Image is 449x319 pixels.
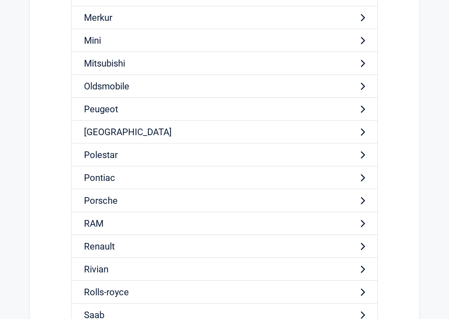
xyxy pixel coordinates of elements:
a: RAM [71,212,378,235]
a: Rolls-royce [71,281,378,304]
a: [GEOGRAPHIC_DATA] [71,121,378,143]
a: Polestar [71,143,378,166]
a: Rivian [71,258,378,281]
a: Mitsubishi [71,52,378,75]
a: Mini [71,29,378,52]
a: Merkur [71,6,378,29]
a: Peugeot [71,98,378,121]
a: Oldsmobile [71,75,378,98]
a: Renault [71,235,378,258]
a: Pontiac [71,166,378,189]
a: Porsche [71,189,378,212]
